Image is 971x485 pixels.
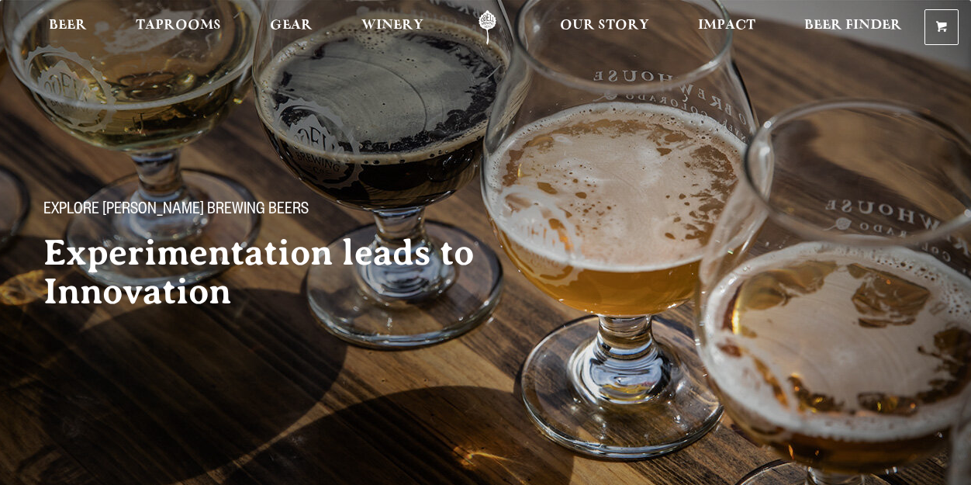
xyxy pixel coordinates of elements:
[361,19,423,32] span: Winery
[49,19,87,32] span: Beer
[458,10,517,45] a: Odell Home
[39,10,97,45] a: Beer
[136,19,221,32] span: Taprooms
[43,201,309,221] span: Explore [PERSON_NAME] Brewing Beers
[550,10,659,45] a: Our Story
[270,19,313,32] span: Gear
[794,10,912,45] a: Beer Finder
[351,10,434,45] a: Winery
[804,19,902,32] span: Beer Finder
[43,234,527,311] h2: Experimentation leads to Innovation
[688,10,765,45] a: Impact
[126,10,231,45] a: Taprooms
[698,19,755,32] span: Impact
[260,10,323,45] a: Gear
[560,19,649,32] span: Our Story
